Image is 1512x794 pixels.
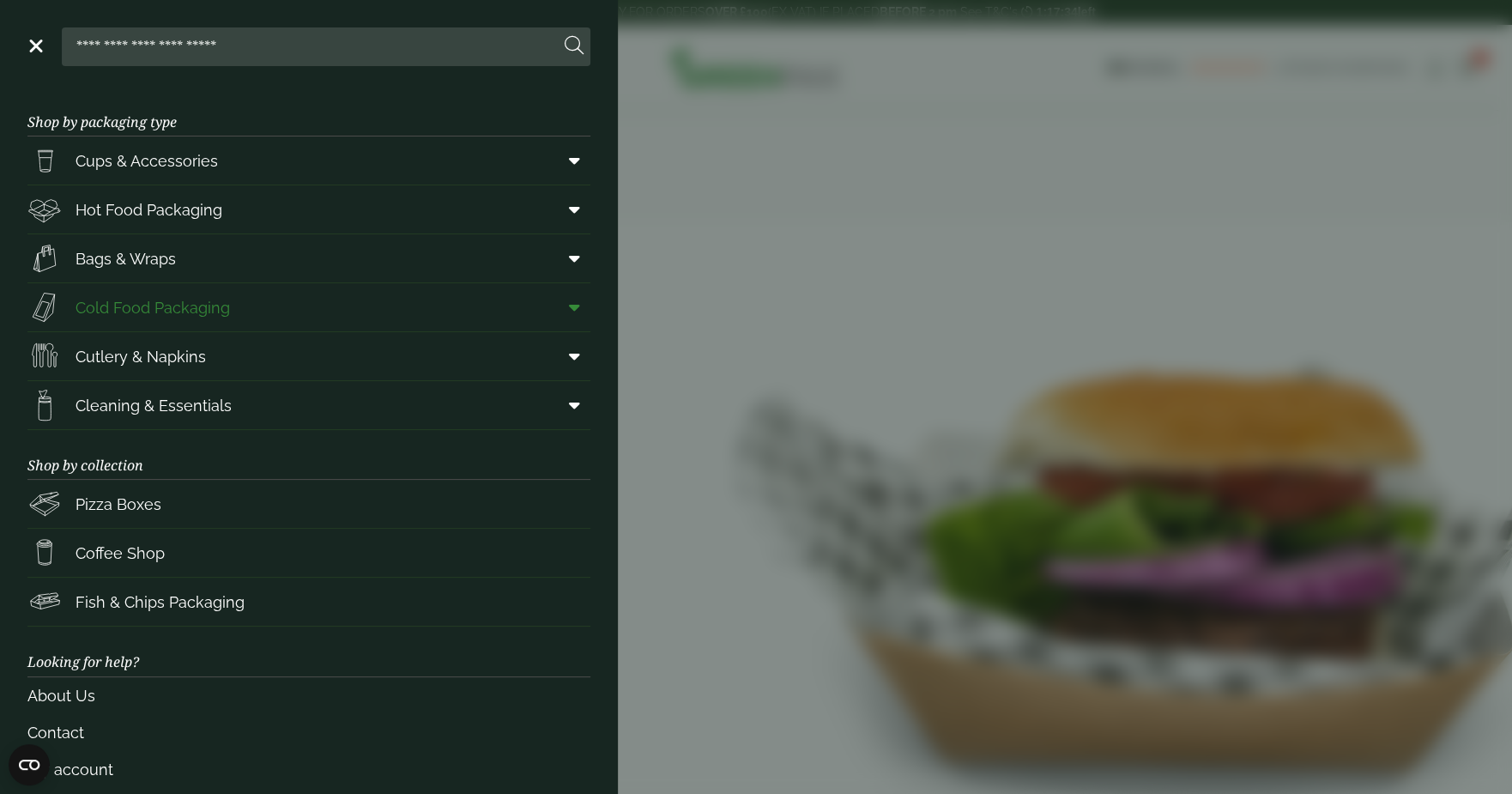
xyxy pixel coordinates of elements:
[27,192,62,227] img: Deli_box.svg
[76,149,218,173] span: Cups & Accessories
[27,136,590,185] a: Cups & Accessories
[27,87,590,136] h3: Shop by packaging type
[27,185,590,233] a: Hot Food Packaging
[27,241,62,276] img: Paper_carriers.svg
[76,345,206,368] span: Cutlery & Napkins
[27,381,590,429] a: Cleaning & Essentials
[27,529,590,577] a: Coffee Shop
[27,627,590,676] h3: Looking for help?
[27,487,62,521] img: Pizza_boxes.svg
[27,480,590,528] a: Pizza Boxes
[76,296,230,319] span: Cold Food Packaging
[27,536,62,570] img: HotDrink_paperCup.svg
[27,143,62,178] img: PintNhalf_cup.svg
[27,283,590,331] a: Cold Food Packaging
[27,339,62,373] img: Cutlery.svg
[76,394,232,417] span: Cleaning & Essentials
[27,714,590,751] a: Contact
[27,290,62,324] img: Sandwich_box.svg
[27,677,590,714] a: About Us
[76,542,165,565] span: Coffee Shop
[76,591,245,614] span: Fish & Chips Packaging
[27,234,590,282] a: Bags & Wraps
[27,751,590,788] a: My account
[27,388,62,422] img: open-wipe.svg
[9,744,50,785] button: Open CMP widget
[76,247,176,270] span: Bags & Wraps
[27,585,62,619] img: FishNchip_box.svg
[76,493,161,516] span: Pizza Boxes
[76,198,222,221] span: Hot Food Packaging
[27,430,590,480] h3: Shop by collection
[27,332,590,380] a: Cutlery & Napkins
[27,578,590,626] a: Fish & Chips Packaging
